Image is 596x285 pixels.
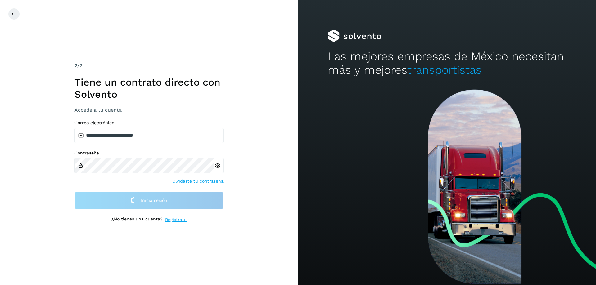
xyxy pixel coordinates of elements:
h3: Accede a tu cuenta [74,107,223,113]
h2: Las mejores empresas de México necesitan más y mejores [328,50,566,77]
button: Inicia sesión [74,192,223,209]
span: Inicia sesión [141,198,167,203]
label: Correo electrónico [74,120,223,126]
a: Regístrate [165,216,187,223]
p: ¿No tienes una cuenta? [111,216,163,223]
div: /2 [74,62,223,69]
a: Olvidaste tu contraseña [172,178,223,185]
span: transportistas [407,63,482,77]
label: Contraseña [74,150,223,156]
span: 2 [74,63,77,69]
h1: Tiene un contrato directo con Solvento [74,76,223,100]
